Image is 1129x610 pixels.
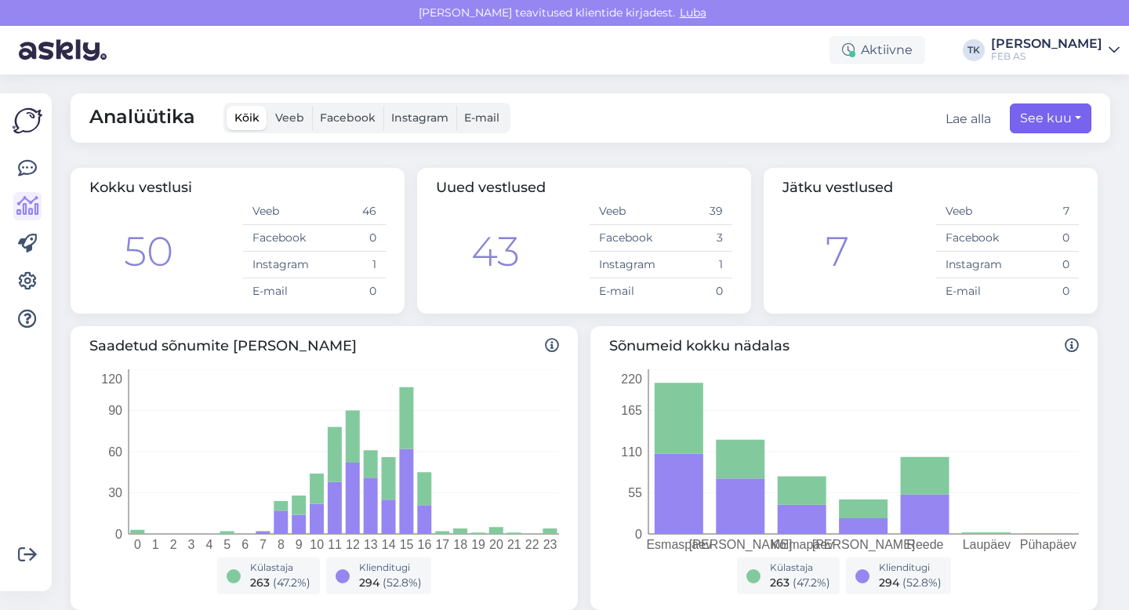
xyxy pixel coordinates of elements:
[364,538,378,551] tspan: 13
[314,252,386,278] td: 1
[661,278,732,305] td: 0
[991,50,1102,63] div: FEB AS
[188,538,195,551] tspan: 3
[590,225,661,252] td: Facebook
[243,252,314,278] td: Instagram
[383,576,422,590] span: ( 52.8 %)
[793,576,830,590] span: ( 47.2 %)
[101,372,122,386] tspan: 120
[108,445,122,459] tspan: 60
[436,179,546,196] span: Uued vestlused
[89,103,195,133] span: Analüütika
[250,561,310,575] div: Külastaja
[275,111,304,125] span: Veeb
[382,538,396,551] tspan: 14
[991,38,1102,50] div: [PERSON_NAME]
[234,111,260,125] span: Kõik
[936,198,1007,225] td: Veeb
[134,538,141,551] tspan: 0
[243,278,314,305] td: E-mail
[453,538,467,551] tspan: 18
[89,336,559,357] span: Saadetud sõnumite [PERSON_NAME]
[1007,278,1079,305] td: 0
[936,252,1007,278] td: Instagram
[963,39,985,61] div: TK
[770,561,830,575] div: Külastaja
[115,528,122,541] tspan: 0
[936,225,1007,252] td: Facebook
[89,179,192,196] span: Kokku vestlusi
[314,225,386,252] td: 0
[621,372,642,386] tspan: 220
[525,538,539,551] tspan: 22
[489,538,503,551] tspan: 20
[661,225,732,252] td: 3
[661,198,732,225] td: 39
[13,106,42,136] img: Askly Logo
[621,404,642,417] tspan: 165
[770,576,790,590] span: 263
[359,576,379,590] span: 294
[902,576,942,590] span: ( 52.8 %)
[278,538,285,551] tspan: 8
[108,404,122,417] tspan: 90
[1007,252,1079,278] td: 0
[124,221,173,282] div: 50
[628,486,642,499] tspan: 55
[314,198,386,225] td: 46
[273,576,310,590] span: ( 47.2 %)
[320,111,376,125] span: Facebook
[1007,198,1079,225] td: 7
[782,179,893,196] span: Jätku vestlused
[346,538,360,551] tspan: 12
[543,538,557,551] tspan: 23
[243,198,314,225] td: Veeb
[108,486,122,499] tspan: 30
[1010,103,1091,133] button: See kuu
[260,538,267,551] tspan: 7
[879,576,899,590] span: 294
[661,252,732,278] td: 1
[391,111,448,125] span: Instagram
[609,336,1079,357] span: Sõnumeid kokku nädalas
[359,561,422,575] div: Klienditugi
[250,576,270,590] span: 263
[590,252,661,278] td: Instagram
[435,538,449,551] tspan: 17
[1007,225,1079,252] td: 0
[328,538,342,551] tspan: 11
[170,538,177,551] tspan: 2
[507,538,521,551] tspan: 21
[946,110,991,129] button: Lae alla
[400,538,414,551] tspan: 15
[241,538,249,551] tspan: 6
[879,561,942,575] div: Klienditugi
[243,225,314,252] td: Facebook
[471,538,485,551] tspan: 19
[205,538,212,551] tspan: 4
[223,538,231,551] tspan: 5
[689,538,793,552] tspan: [PERSON_NAME]
[635,528,642,541] tspan: 0
[906,538,943,551] tspan: Reede
[152,538,159,551] tspan: 1
[1020,538,1076,551] tspan: Pühapäev
[963,538,1011,551] tspan: Laupäev
[590,278,661,305] td: E-mail
[296,538,303,551] tspan: 9
[991,38,1120,63] a: [PERSON_NAME]FEB AS
[812,538,916,552] tspan: [PERSON_NAME]
[830,36,925,64] div: Aktiivne
[771,538,833,551] tspan: Kolmapäev
[646,538,712,551] tspan: Esmaspäev
[464,111,499,125] span: E-mail
[314,278,386,305] td: 0
[826,221,849,282] div: 7
[471,221,520,282] div: 43
[310,538,324,551] tspan: 10
[621,445,642,459] tspan: 110
[590,198,661,225] td: Veeb
[936,278,1007,305] td: E-mail
[675,5,711,20] span: Luba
